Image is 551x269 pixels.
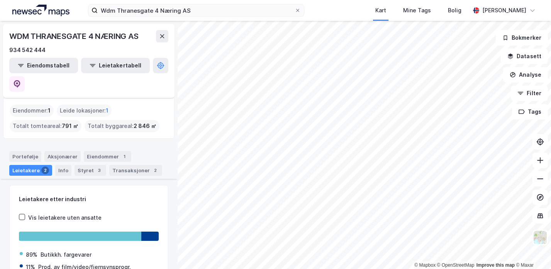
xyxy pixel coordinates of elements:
div: 1 [120,153,128,160]
div: Eiendommer : [10,104,54,117]
a: OpenStreetMap [437,262,475,268]
div: Transaksjoner [109,165,162,176]
button: Tags [512,104,548,119]
div: Info [55,165,71,176]
div: Aksjonærer [44,151,81,162]
div: 89% [26,250,37,259]
div: Styret [75,165,106,176]
div: Leietakere [9,165,52,176]
button: Datasett [501,49,548,64]
span: 1 [106,106,109,115]
div: 934 542 444 [9,45,46,55]
div: Portefølje [9,151,41,162]
a: Improve this map [476,262,515,268]
span: 791 ㎡ [62,121,78,131]
div: [PERSON_NAME] [482,6,526,15]
input: Søk på adresse, matrikkel, gårdeiere, leietakere eller personer [98,5,295,16]
div: Leietakere etter industri [19,195,159,204]
div: Eiendommer [84,151,131,162]
div: 2 [41,166,49,174]
button: Leietakertabell [81,58,150,73]
div: Kart [375,6,386,15]
div: Mine Tags [403,6,431,15]
span: 1 [48,106,51,115]
img: logo.a4113a55bc3d86da70a041830d287a7e.svg [12,5,70,16]
div: 2 [151,166,159,174]
button: Filter [511,86,548,101]
span: 2 846 ㎡ [134,121,156,131]
button: Bokmerker [496,30,548,45]
div: Totalt tomteareal : [10,120,81,132]
div: Vis leietakere uten ansatte [28,213,102,222]
div: Totalt byggareal : [85,120,159,132]
div: Butikkh. fargevarer [41,250,92,259]
div: 3 [95,166,103,174]
div: Leide lokasjoner : [57,104,112,117]
div: WDM THRANESGATE 4 NÆRING AS [9,30,140,42]
button: Eiendomstabell [9,58,78,73]
iframe: Chat Widget [512,232,551,269]
img: Z [533,230,548,245]
div: Bolig [448,6,461,15]
button: Analyse [503,67,548,82]
a: Mapbox [414,262,436,268]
